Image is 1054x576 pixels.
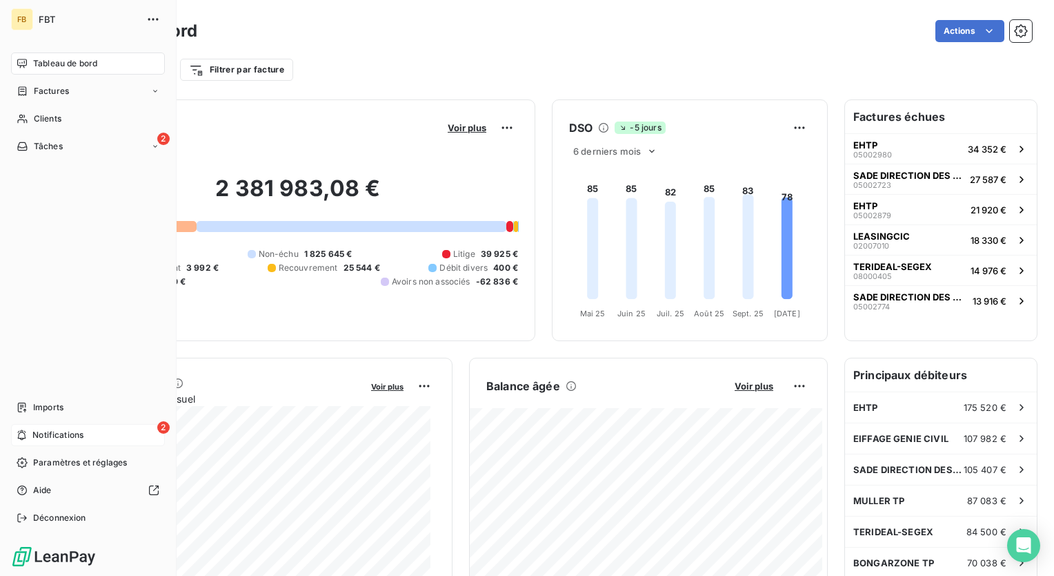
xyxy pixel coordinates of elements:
[1007,529,1040,562] div: Open Intercom Messenger
[733,309,764,318] tspan: Sept. 25
[694,309,724,318] tspan: Août 25
[367,380,408,392] button: Voir plus
[853,464,964,475] span: SADE DIRECTION DES HAUTS DE FRANCE
[453,248,475,260] span: Litige
[730,380,777,392] button: Voir plus
[481,248,518,260] span: 39 925 €
[853,200,877,211] span: EHTP
[493,262,518,274] span: 400 €
[573,146,641,157] span: 6 derniers mois
[853,495,904,506] span: MULLER TP
[33,512,86,524] span: Déconnexion
[853,140,877,151] span: EHTP
[845,164,1037,194] button: SADE DIRECTION DES HAUTS DE FRANCE0500272327 587 €
[853,211,891,220] span: 05002879
[853,181,891,189] span: 05002723
[964,402,1006,413] span: 175 520 €
[259,248,299,260] span: Non-échu
[304,248,352,260] span: 1 825 645 €
[34,140,63,153] span: Tâches
[580,309,606,318] tspan: Mai 25
[344,262,380,274] span: 25 544 €
[845,285,1037,316] button: SADE DIRECTION DES HAUTS DE FRANCE0500277413 916 €
[371,382,404,392] span: Voir plus
[439,262,488,274] span: Débit divers
[971,204,1006,215] span: 21 920 €
[78,392,361,406] span: Chiffre d'affaires mensuel
[448,122,486,133] span: Voir plus
[853,557,934,568] span: BONGARZONE TP
[968,144,1006,155] span: 34 352 €
[845,255,1037,285] button: TERIDEAL-SEGEX0800040514 976 €
[970,174,1006,185] span: 27 587 €
[845,133,1037,164] button: EHTP0500298034 352 €
[845,194,1037,224] button: EHTP0500287921 920 €
[774,309,800,318] tspan: [DATE]
[392,276,470,288] span: Avoirs non associés
[853,231,910,242] span: LEASINGCIC
[853,272,892,280] span: 08000405
[853,151,892,159] span: 05002980
[617,309,646,318] tspan: Juin 25
[39,14,138,25] span: FBT
[967,557,1006,568] span: 70 038 €
[971,265,1006,276] span: 14 976 €
[186,262,219,274] span: 3 992 €
[34,113,61,125] span: Clients
[157,421,170,434] span: 2
[33,457,127,469] span: Paramètres et réglages
[157,133,170,145] span: 2
[486,378,560,394] h6: Balance âgée
[476,276,518,288] span: -62 836 €
[853,242,889,250] span: 02007010
[32,429,83,441] span: Notifications
[853,303,890,311] span: 05002774
[569,119,593,136] h6: DSO
[966,526,1006,537] span: 84 500 €
[33,401,63,414] span: Imports
[935,20,1004,42] button: Actions
[845,358,1037,392] h6: Principaux débiteurs
[971,235,1006,246] span: 18 330 €
[11,8,33,30] div: FB
[33,57,97,70] span: Tableau de bord
[853,291,967,303] span: SADE DIRECTION DES HAUTS DE FRANCE
[853,170,964,181] span: SADE DIRECTION DES HAUTS DE FRANCE
[657,309,684,318] tspan: Juil. 25
[964,464,1006,475] span: 105 407 €
[279,262,338,274] span: Recouvrement
[33,484,52,497] span: Aide
[11,479,165,501] a: Aide
[973,296,1006,307] span: 13 916 €
[615,122,665,134] span: -5 jours
[853,261,932,272] span: TERIDEAL-SEGEX
[735,381,773,392] span: Voir plus
[845,100,1037,133] h6: Factures échues
[853,526,933,537] span: TERIDEAL-SEGEX
[853,433,948,444] span: EIFFAGE GENIE CIVIL
[11,546,97,568] img: Logo LeanPay
[853,402,878,413] span: EHTP
[78,175,518,216] h2: 2 381 983,08 €
[180,59,293,81] button: Filtrer par facture
[444,122,490,134] button: Voir plus
[34,85,69,97] span: Factures
[967,495,1006,506] span: 87 083 €
[964,433,1006,444] span: 107 982 €
[845,224,1037,255] button: LEASINGCIC0200701018 330 €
